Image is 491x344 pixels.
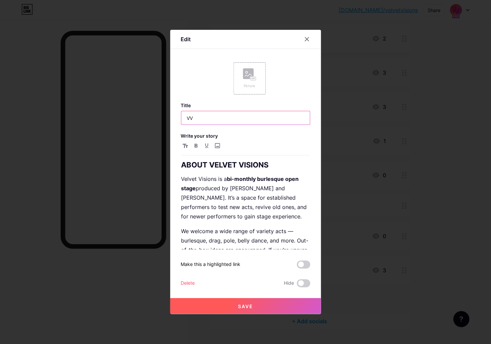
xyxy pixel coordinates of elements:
p: Velvet Visions is a produced by [PERSON_NAME] and [PERSON_NAME]. It’s a space for established per... [181,174,310,221]
strong: bi-monthly burlesque open stage [181,176,300,192]
h3: Write your story [181,133,310,139]
span: Save [238,303,253,309]
input: Title [181,111,310,125]
h1: ABOUT VELVET VISIONS [181,161,310,169]
h3: Title [181,102,310,108]
div: Make this a highlighted link [181,261,241,269]
span: Hide [284,279,294,287]
p: We welcome a wide range of variety acts — burlesque, drag, pole, belly dance, and more. Out-of-th... [181,226,310,264]
div: Delete [181,279,195,287]
div: Edit [181,35,191,43]
button: Save [170,298,321,314]
div: Picture [243,83,256,88]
